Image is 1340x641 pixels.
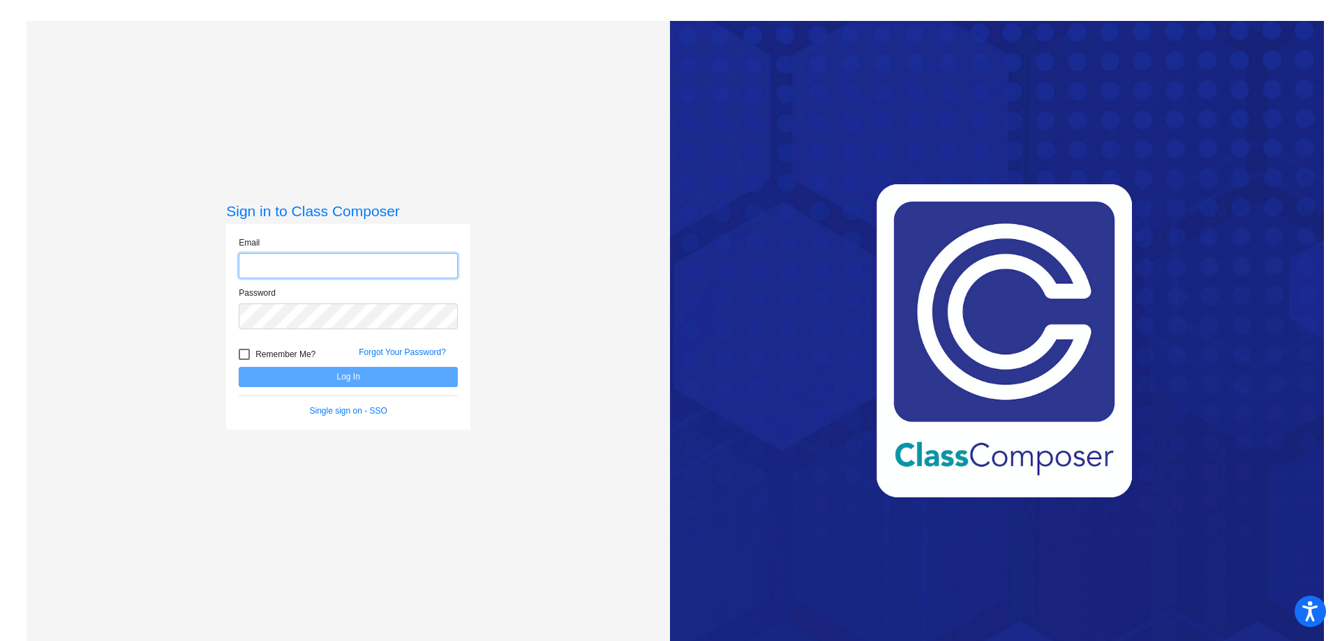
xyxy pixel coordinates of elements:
a: Forgot Your Password? [359,347,446,357]
h3: Sign in to Class Composer [226,202,470,220]
span: Remember Me? [255,346,315,363]
button: Log In [239,367,458,387]
a: Single sign on - SSO [310,406,387,416]
label: Password [239,287,276,299]
label: Email [239,236,260,249]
